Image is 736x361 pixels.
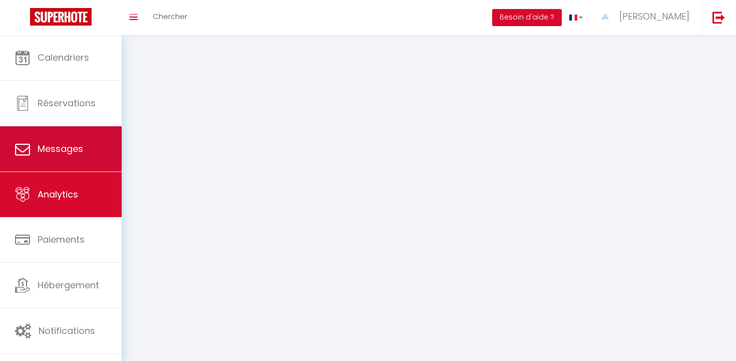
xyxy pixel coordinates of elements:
[39,324,95,337] span: Notifications
[153,11,187,22] span: Chercher
[492,9,562,26] button: Besoin d'aide ?
[598,9,613,24] img: ...
[619,10,689,23] span: [PERSON_NAME]
[38,97,96,109] span: Réservations
[30,8,92,26] img: Super Booking
[38,279,99,291] span: Hébergement
[38,188,78,201] span: Analytics
[38,51,89,64] span: Calendriers
[38,233,85,246] span: Paiements
[712,11,725,24] img: logout
[38,142,83,155] span: Messages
